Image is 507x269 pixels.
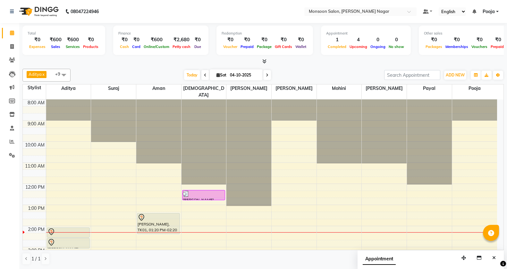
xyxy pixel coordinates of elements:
span: Card [131,44,142,49]
div: Finance [118,31,203,36]
span: No show [387,44,406,49]
div: 10:00 AM [24,142,46,148]
div: 8:00 AM [26,99,46,106]
span: Voucher [222,44,239,49]
span: Cash [118,44,131,49]
div: ₹0 [424,36,444,44]
div: 1 [326,36,348,44]
a: x [42,72,45,77]
div: ₹0 [255,36,273,44]
div: ₹600 [142,36,171,44]
span: Aman [136,84,181,92]
div: ₹0 [222,36,239,44]
div: 2:00 PM [27,226,46,233]
div: ₹0 [444,36,470,44]
div: 0 [387,36,406,44]
span: Vouchers [470,44,489,49]
div: ₹0 [131,36,142,44]
span: Payal [407,84,452,92]
div: Total [28,31,100,36]
span: Petty cash [171,44,192,49]
div: ₹2,680 [171,36,192,44]
span: Completed [326,44,348,49]
span: Suraj [91,84,136,92]
div: ₹0 [28,36,47,44]
span: Gift Cards [273,44,294,49]
div: [PERSON_NAME], TK03, 02:30 PM-03:00 PM, Hair ([DEMOGRAPHIC_DATA]) - [PERSON_NAME] [47,238,89,248]
div: 9:00 AM [26,121,46,127]
div: Stylist [23,84,46,91]
div: 3:00 PM [27,247,46,254]
div: ₹0 [273,36,294,44]
div: ₹0 [192,36,203,44]
span: Prepaid [239,44,255,49]
div: 11:00 AM [24,163,46,170]
span: Aditya [29,72,42,77]
span: Upcoming [348,44,369,49]
span: Pooja [483,8,495,15]
span: Ongoing [369,44,387,49]
div: ₹0 [81,36,100,44]
span: Sales [49,44,62,49]
input: 2025-10-04 [228,70,260,80]
span: Expenses [28,44,47,49]
div: 12:00 PM [24,184,46,191]
img: logo [16,3,60,20]
div: 4 [348,36,369,44]
span: Mohini [317,84,362,92]
span: Due [193,44,203,49]
div: [PERSON_NAME], TK05, 12:15 PM-12:45 PM, Hair ([DEMOGRAPHIC_DATA]) - Hair Cut [182,190,225,200]
span: ADD NEW [446,73,465,77]
b: 08047224946 [71,3,99,20]
span: Services [64,44,81,49]
div: ₹0 [118,36,131,44]
div: ₹0 [239,36,255,44]
span: Sat [215,73,228,77]
span: Packages [424,44,444,49]
span: Wallet [294,44,308,49]
input: Search Appointment [384,70,440,80]
iframe: chat widget [480,243,501,263]
div: [PERSON_NAME], TK03, 02:00 PM-02:30 PM, Hair ([DEMOGRAPHIC_DATA]) - Hair Cut [47,228,89,237]
span: Appointment [363,253,396,265]
span: Aditya [46,84,91,92]
span: Memberships [444,44,470,49]
div: ₹600 [64,36,81,44]
div: 0 [369,36,387,44]
span: Package [255,44,273,49]
span: Today [184,70,200,80]
button: ADD NEW [444,71,466,80]
div: 1:00 PM [27,205,46,212]
div: [PERSON_NAME], TK01, 01:20 PM-02:20 PM, Touch Up - Normal [137,213,180,234]
span: [PERSON_NAME] [362,84,407,92]
span: Online/Custom [142,44,171,49]
div: Redemption [222,31,308,36]
span: 1 / 1 [31,256,40,262]
span: Pooja [452,84,497,92]
div: ₹0 [294,36,308,44]
span: [PERSON_NAME] [226,84,271,92]
span: Products [81,44,100,49]
div: ₹0 [470,36,489,44]
div: ₹600 [47,36,64,44]
div: Appointment [326,31,406,36]
span: [PERSON_NAME] [272,84,317,92]
span: +9 [55,71,65,76]
span: [DEMOGRAPHIC_DATA] [182,84,226,99]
